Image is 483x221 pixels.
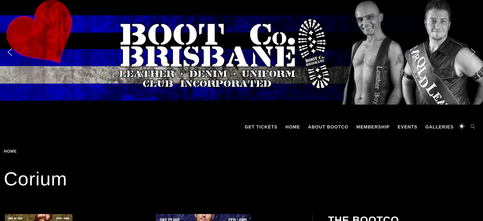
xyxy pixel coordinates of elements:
[422,117,457,136] a: Galleries
[305,117,352,136] a: About BootCo
[353,117,393,136] a: Membership
[4,149,46,154] div: Breadcrumbs
[241,117,281,136] a: GET TICKETS
[4,149,19,154] a: Home
[394,117,420,136] a: Events
[5,47,15,57] img: previous arrow
[4,166,479,192] h1: Corium
[468,47,478,57] img: next arrow
[282,117,303,136] a: Home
